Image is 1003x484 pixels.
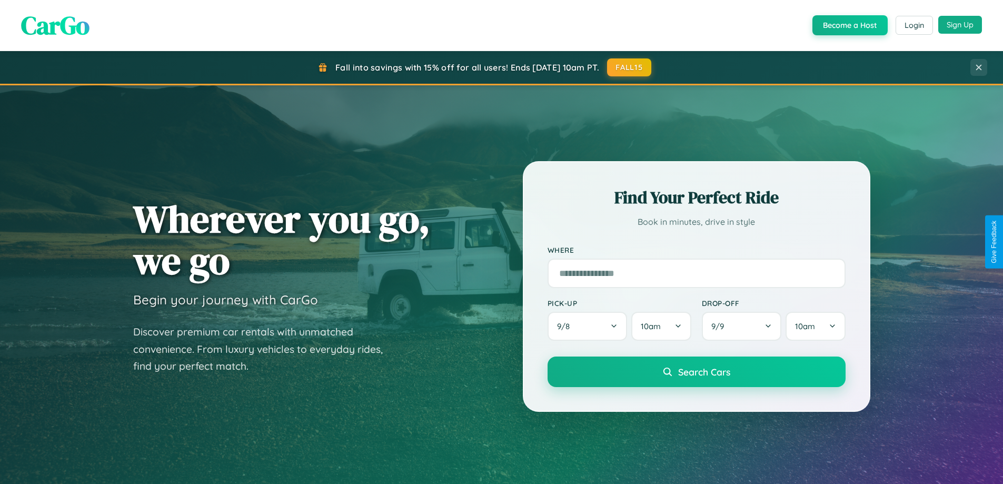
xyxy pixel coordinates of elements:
span: CarGo [21,8,90,43]
span: 9 / 9 [711,321,729,331]
button: FALL15 [607,58,651,76]
span: 10am [641,321,661,331]
span: 10am [795,321,815,331]
button: 10am [631,312,691,341]
button: 9/8 [548,312,628,341]
span: 9 / 8 [557,321,575,331]
span: Fall into savings with 15% off for all users! Ends [DATE] 10am PT. [335,62,599,73]
label: Pick-up [548,299,691,308]
span: Search Cars [678,366,730,378]
button: Sign Up [938,16,982,34]
button: 10am [786,312,845,341]
label: Where [548,245,846,254]
p: Discover premium car rentals with unmatched convenience. From luxury vehicles to everyday rides, ... [133,323,396,375]
label: Drop-off [702,299,846,308]
button: Search Cars [548,357,846,387]
h2: Find Your Perfect Ride [548,186,846,209]
p: Book in minutes, drive in style [548,214,846,230]
button: Become a Host [812,15,888,35]
button: Login [896,16,933,35]
h3: Begin your journey with CarGo [133,292,318,308]
button: 9/9 [702,312,782,341]
h1: Wherever you go, we go [133,198,430,281]
div: Give Feedback [990,221,998,263]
